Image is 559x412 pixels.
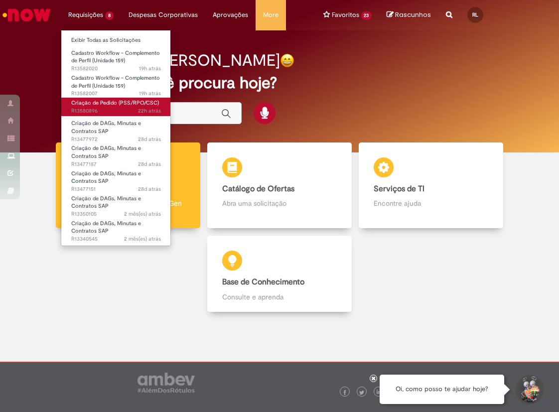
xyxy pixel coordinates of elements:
span: Criação de DAGs, Minutas e Contratos SAP [71,120,141,135]
span: 28d atrás [138,160,161,168]
a: Aberto R13477187 : Criação de DAGs, Minutas e Contratos SAP [61,143,171,164]
a: Aberto R13340545 : Criação de DAGs, Minutas e Contratos SAP [61,218,171,240]
img: happy-face.png [280,53,294,68]
img: logo_footer_linkedin.png [377,390,382,396]
span: Criação de DAGs, Minutas e Contratos SAP [71,144,141,160]
b: Serviços de TI [374,184,424,194]
p: Abra uma solicitação [222,198,336,208]
span: 8 [105,11,114,20]
a: Serviços de TI Encontre ajuda [355,142,507,229]
time: 03/09/2025 14:10:49 [138,185,161,193]
span: Criação de DAGs, Minutas e Contratos SAP [71,170,141,185]
span: 2 mês(es) atrás [124,235,161,243]
a: Catálogo de Ofertas Abra uma solicitação [204,142,355,229]
a: Exibir Todas as Solicitações [61,35,171,46]
a: Tirar dúvidas Tirar dúvidas com Lupi Assist e Gen Ai [52,142,204,229]
p: Consulte e aprenda [222,292,336,302]
span: Favoritos [332,10,359,20]
h2: Bom dia, [PERSON_NAME] [89,52,280,69]
span: Criação de DAGs, Minutas e Contratos SAP [71,220,141,235]
span: R13477972 [71,136,161,143]
a: Aberto R13582007 : Cadastro Workflow - Complemento de Perfil (Unidade 159) [61,73,171,94]
span: 19h atrás [139,90,161,97]
time: 04/08/2025 11:04:43 [124,210,161,218]
b: Catálogo de Ofertas [222,184,294,194]
a: No momento, sua lista de rascunhos tem 0 Itens [387,10,431,19]
img: logo_footer_facebook.png [342,390,347,395]
span: Rascunhos [395,10,431,19]
span: R13477187 [71,160,161,168]
ul: Requisições [61,30,171,246]
span: Requisições [68,10,103,20]
span: Cadastro Workflow - Complemento de Perfil (Unidade 159) [71,74,160,90]
a: Aberto R13350105 : Criação de DAGs, Minutas e Contratos SAP [61,193,171,215]
span: 28d atrás [138,136,161,143]
a: Base de Conhecimento Consulte e aprenda [52,236,507,312]
span: R13477151 [71,185,161,193]
span: R13350105 [71,210,161,218]
span: Criação de DAGs, Minutas e Contratos SAP [71,195,141,210]
time: 03/09/2025 16:01:15 [138,136,161,143]
span: 23 [361,11,372,20]
time: 30/09/2025 14:42:59 [139,90,161,97]
a: Aberto R13477151 : Criação de DAGs, Minutas e Contratos SAP [61,168,171,190]
span: Despesas Corporativas [129,10,198,20]
time: 30/09/2025 14:44:10 [139,65,161,72]
span: R13582007 [71,90,161,98]
span: Cadastro Workflow - Complemento de Perfil (Unidade 159) [71,49,160,65]
span: 19h atrás [139,65,161,72]
span: 22h atrás [138,107,161,115]
a: Aberto R13477972 : Criação de DAGs, Minutas e Contratos SAP [61,118,171,139]
a: Aberto R13582020 : Cadastro Workflow - Complemento de Perfil (Unidade 159) [61,48,171,69]
span: More [263,10,279,20]
span: Aprovações [213,10,248,20]
p: Encontre ajuda [374,198,488,208]
span: 2 mês(es) atrás [124,210,161,218]
img: ServiceNow [1,5,52,25]
img: logo_footer_twitter.png [359,390,364,395]
span: R13582020 [71,65,161,73]
span: R13580896 [71,107,161,115]
button: Iniciar Conversa de Suporte [514,375,544,405]
b: Base de Conhecimento [222,277,304,287]
h2: O que você procura hoje? [89,74,470,92]
a: Aberto R13580896 : Criação de Pedido (PSS/RPO/CSC) [61,98,171,116]
time: 30/09/2025 11:29:08 [138,107,161,115]
time: 03/09/2025 14:17:38 [138,160,161,168]
span: Criação de Pedido (PSS/RPO/CSC) [71,99,159,107]
div: Oi, como posso te ajudar hoje? [380,375,504,404]
img: logo_footer_ambev_rotulo_gray.png [138,373,195,393]
span: 28d atrás [138,185,161,193]
span: RL [472,11,478,18]
time: 31/07/2025 10:24:08 [124,235,161,243]
span: R13340545 [71,235,161,243]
